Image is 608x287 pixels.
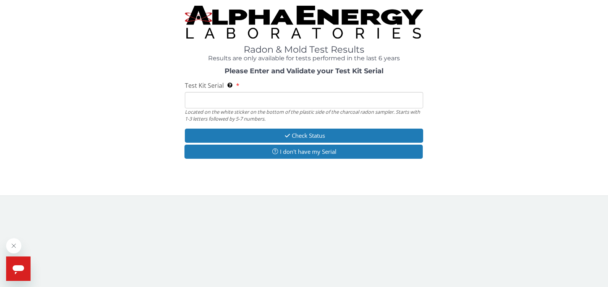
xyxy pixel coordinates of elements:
iframe: Button to launch messaging window [6,256,31,281]
span: Help [5,5,17,11]
strong: Please Enter and Validate your Test Kit Serial [225,67,383,75]
h4: Results are only available for tests performed in the last 6 years [185,55,424,62]
iframe: Close message [6,238,21,253]
img: TightCrop.jpg [185,6,424,39]
button: I don't have my Serial [184,145,423,159]
h1: Radon & Mold Test Results [185,45,424,55]
button: Check Status [185,129,424,143]
div: Located on the white sticker on the bottom of the plastic side of the charcoal radon sampler. Sta... [185,108,424,123]
span: Test Kit Serial [185,81,224,90]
